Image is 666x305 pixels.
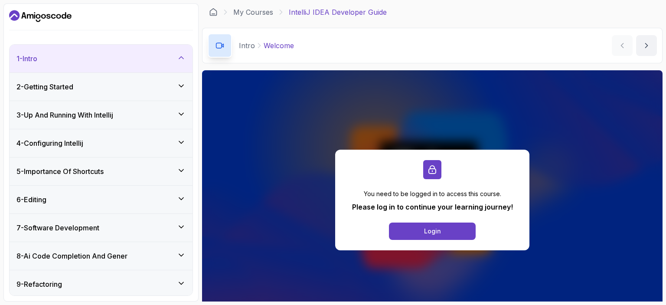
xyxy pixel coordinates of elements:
button: 2-Getting Started [10,73,193,101]
p: You need to be logged in to access this course. [352,190,513,198]
button: 7-Software Development [10,214,193,242]
button: 5-Importance Of Shortcuts [10,157,193,185]
button: 3-Up And Running With Intellij [10,101,193,129]
h3: 5 - Importance Of Shortcuts [16,166,104,177]
h3: 7 - Software Development [16,223,99,233]
button: 9-Refactoring [10,270,193,298]
h3: 1 - Intro [16,53,37,64]
button: previous content [612,35,633,56]
button: 4-Configuring Intellij [10,129,193,157]
p: IntelliJ IDEA Developer Guide [289,7,387,17]
a: Dashboard [9,9,72,23]
button: 6-Editing [10,186,193,213]
h3: 8 - Ai Code Completion And Gener [16,251,127,261]
h3: 3 - Up And Running With Intellij [16,110,113,120]
h3: 4 - Configuring Intellij [16,138,83,148]
p: Intro [239,40,255,51]
div: Login [424,227,441,236]
p: Please log in to continue your learning journey! [352,202,513,212]
a: My Courses [233,7,273,17]
a: Dashboard [209,8,218,16]
button: 1-Intro [10,45,193,72]
button: Login [389,223,476,240]
button: 8-Ai Code Completion And Gener [10,242,193,270]
button: next content [636,35,657,56]
p: Welcome [264,40,294,51]
h3: 9 - Refactoring [16,279,62,289]
h3: 6 - Editing [16,194,46,205]
h3: 2 - Getting Started [16,82,73,92]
